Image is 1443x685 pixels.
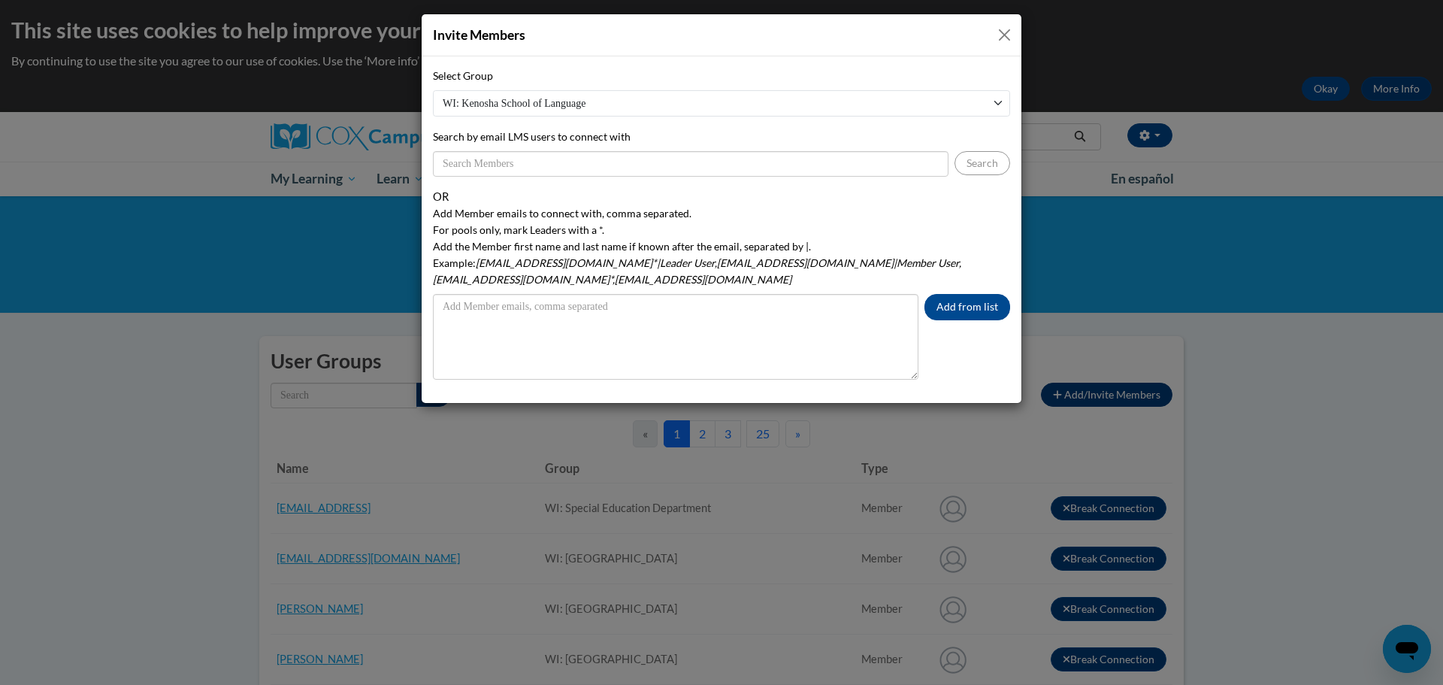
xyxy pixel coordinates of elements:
[433,69,493,82] span: Select Group
[995,26,1014,44] button: Close
[433,151,948,177] input: Search Members
[954,151,1010,175] button: Search
[433,207,691,220] span: Add Member emails to connect with, comma separated.
[433,223,604,236] span: For pools only, mark Leaders with a *.
[433,256,961,286] em: [EMAIL_ADDRESS][DOMAIN_NAME]*|Leader User,[EMAIL_ADDRESS][DOMAIN_NAME]|Member User,[EMAIL_ADDRESS...
[433,240,811,253] span: Add the Member first name and last name if known after the email, separated by |.
[433,256,476,269] span: Example:
[433,130,631,143] span: Search by email LMS users to connect with
[433,27,525,43] span: Invite Members
[924,294,1010,320] button: Add from list
[433,190,449,203] span: OR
